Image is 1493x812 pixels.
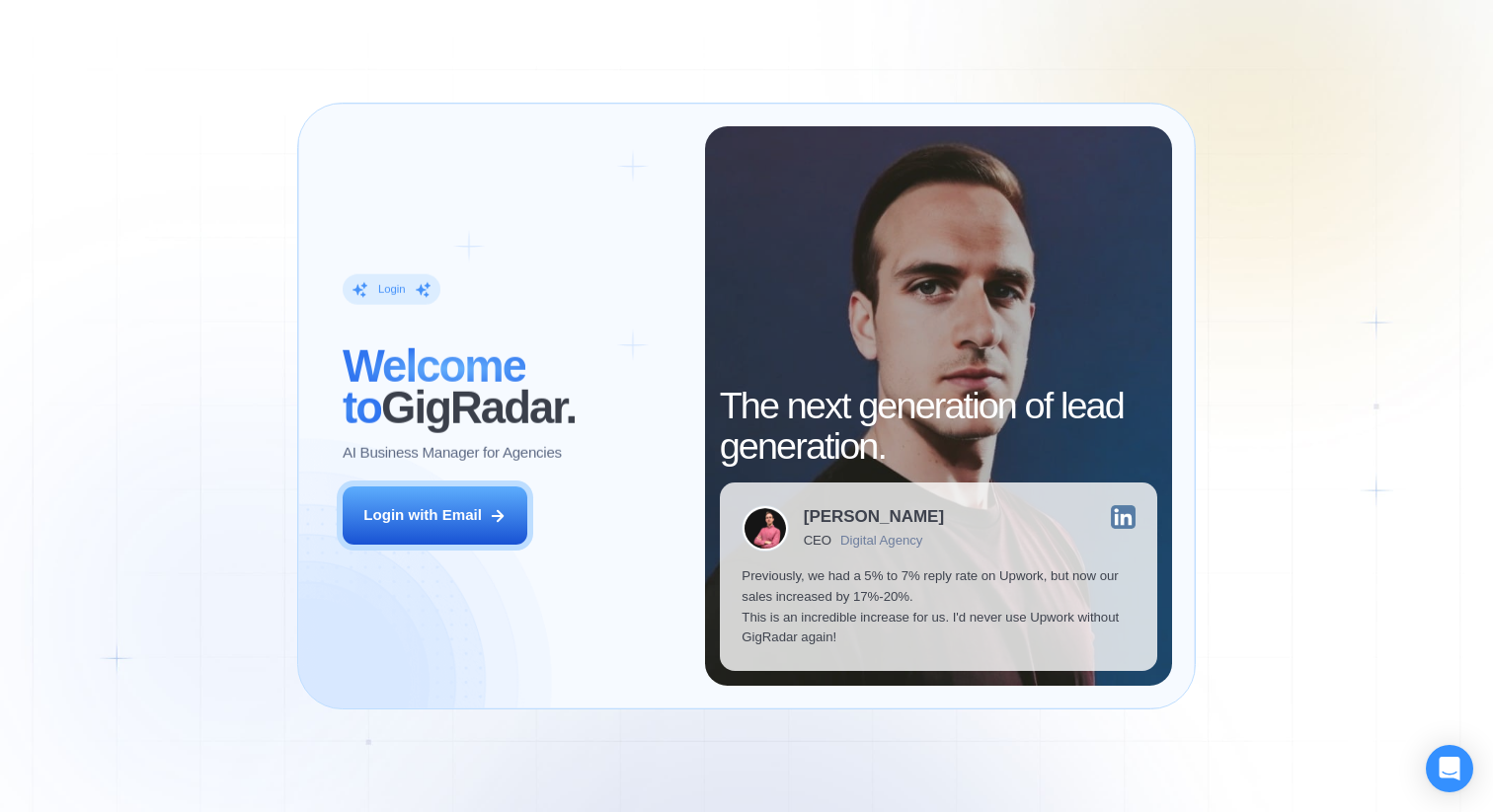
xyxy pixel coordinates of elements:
[343,346,682,428] h2: ‍ GigRadar.
[742,566,1135,648] p: Previously, we had a 5% to 7% reply rate on Upwork, but now our sales increased by 17%-20%. This ...
[804,508,944,525] div: [PERSON_NAME]
[343,341,525,433] span: Welcome to
[378,282,406,297] div: Login
[720,386,1158,468] h2: The next generation of lead generation.
[343,486,527,545] button: Login with Email
[1426,745,1473,792] div: Open Intercom Messenger
[343,443,562,464] p: AI Business Manager for Agencies
[363,505,482,526] div: Login with Email
[804,533,831,548] div: CEO
[840,533,922,548] div: Digital Agency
